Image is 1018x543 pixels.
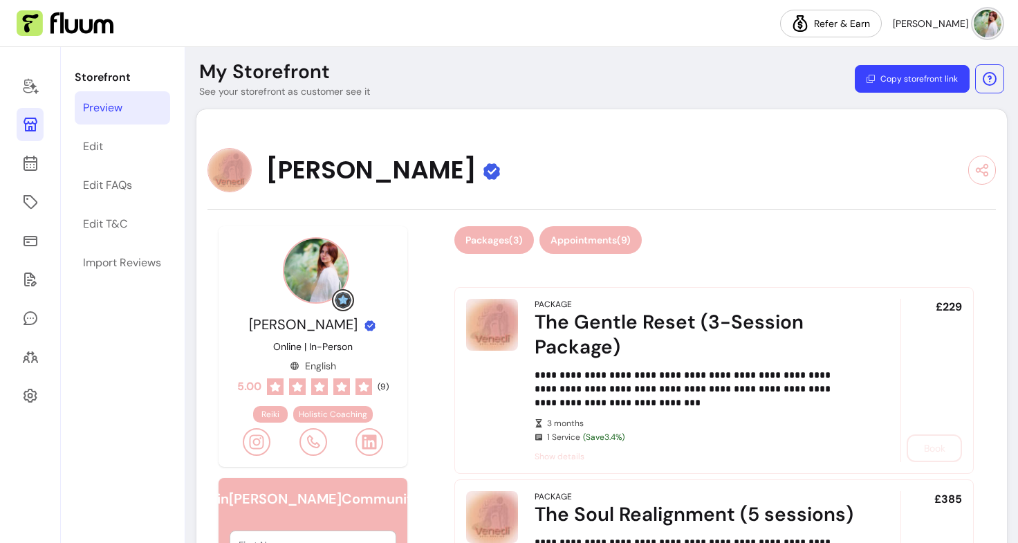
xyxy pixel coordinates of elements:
[535,451,862,462] span: Show details
[261,409,279,420] span: Reiki
[335,292,351,309] img: Grow
[466,299,518,351] img: The Gentle Reset (3-Session Package)
[199,84,370,98] p: See your storefront as customer see it
[893,10,1001,37] button: avatar[PERSON_NAME]
[201,489,425,508] h6: Join [PERSON_NAME] Community!
[900,299,962,462] div: £229
[283,237,349,304] img: Provider image
[17,147,44,180] a: Calendar
[83,100,122,116] div: Preview
[83,138,103,155] div: Edit
[17,379,44,412] a: Settings
[75,246,170,279] a: Import Reviews
[75,91,170,125] a: Preview
[17,263,44,296] a: Forms
[547,418,862,429] span: 3 months
[207,148,252,192] img: Provider image
[75,169,170,202] a: Edit FAQs
[17,69,44,102] a: Home
[17,340,44,374] a: Clients
[535,502,862,527] div: The Soul Realignment (5 sessions)
[299,409,367,420] span: Holistic Coaching
[378,381,389,392] span: ( 9 )
[535,491,572,502] div: Package
[454,226,534,254] button: Packages(3)
[535,299,572,310] div: Package
[780,10,882,37] a: Refer & Earn
[249,315,358,333] span: [PERSON_NAME]
[17,302,44,335] a: My Messages
[237,378,261,395] span: 5.00
[266,156,476,184] span: [PERSON_NAME]
[290,359,336,373] div: English
[893,17,968,30] span: [PERSON_NAME]
[466,491,518,543] img: The Soul Realignment (5 sessions)
[75,69,170,86] p: Storefront
[17,185,44,219] a: Offerings
[855,65,970,93] button: Copy storefront link
[83,216,127,232] div: Edit T&C
[974,10,1001,37] img: avatar
[547,432,862,443] span: 1 Service
[83,255,161,271] div: Import Reviews
[539,226,642,254] button: Appointments(9)
[17,10,113,37] img: Fluum Logo
[17,224,44,257] a: Sales
[535,310,862,360] div: The Gentle Reset (3-Session Package)
[583,432,624,443] span: (Save 3.4 %)
[199,59,330,84] p: My Storefront
[17,108,44,141] a: Storefront
[273,340,353,353] p: Online | In-Person
[75,130,170,163] a: Edit
[75,208,170,241] a: Edit T&C
[83,177,132,194] div: Edit FAQs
